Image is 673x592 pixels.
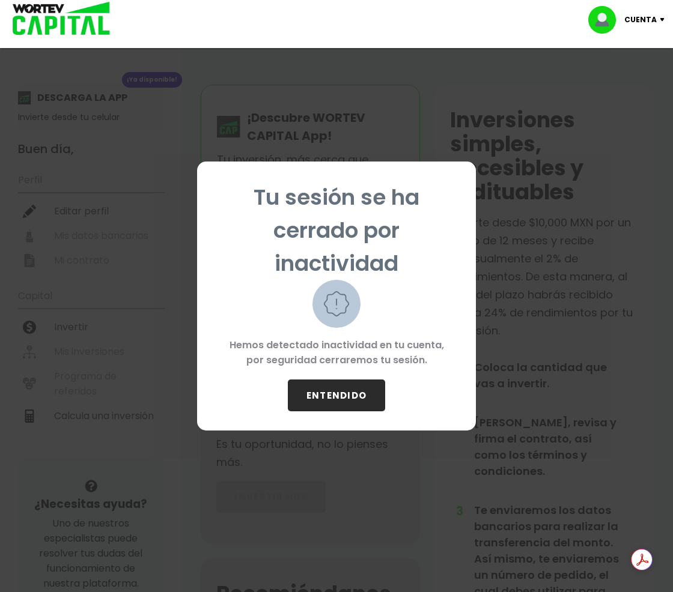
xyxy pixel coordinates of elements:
[588,6,624,34] img: profile-image
[624,11,657,29] p: Cuenta
[216,328,457,379] p: Hemos detectado inactividad en tu cuenta, por seguridad cerraremos tu sesión.
[657,18,673,22] img: icon-down
[288,379,385,411] button: ENTENDIDO
[216,181,457,280] p: Tu sesión se ha cerrado por inactividad
[312,280,361,328] img: warning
